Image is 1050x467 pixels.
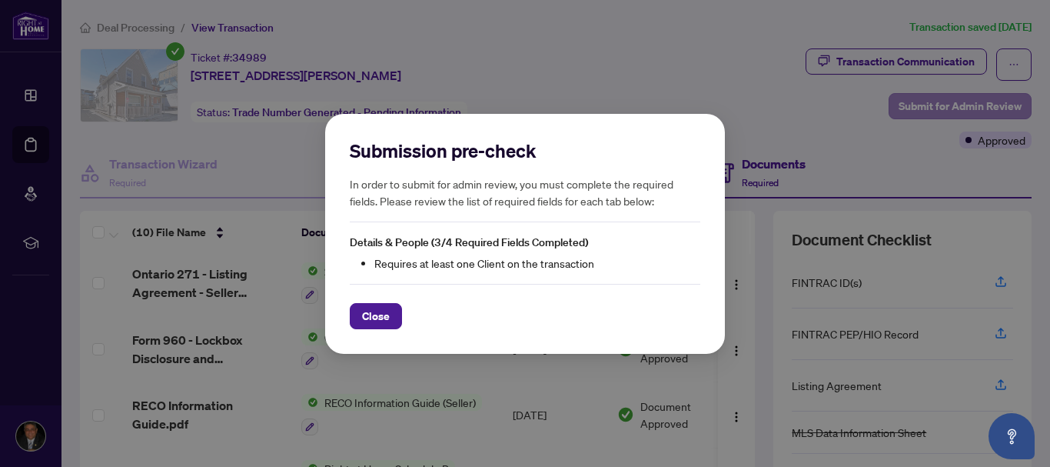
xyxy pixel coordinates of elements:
h2: Submission pre-check [350,138,700,163]
span: Close [362,303,390,328]
li: Requires at least one Client on the transaction [374,254,700,271]
button: Open asap [989,413,1035,459]
h5: In order to submit for admin review, you must complete the required fields. Please review the lis... [350,175,700,209]
span: Details & People (3/4 Required Fields Completed) [350,235,588,249]
button: Close [350,302,402,329]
